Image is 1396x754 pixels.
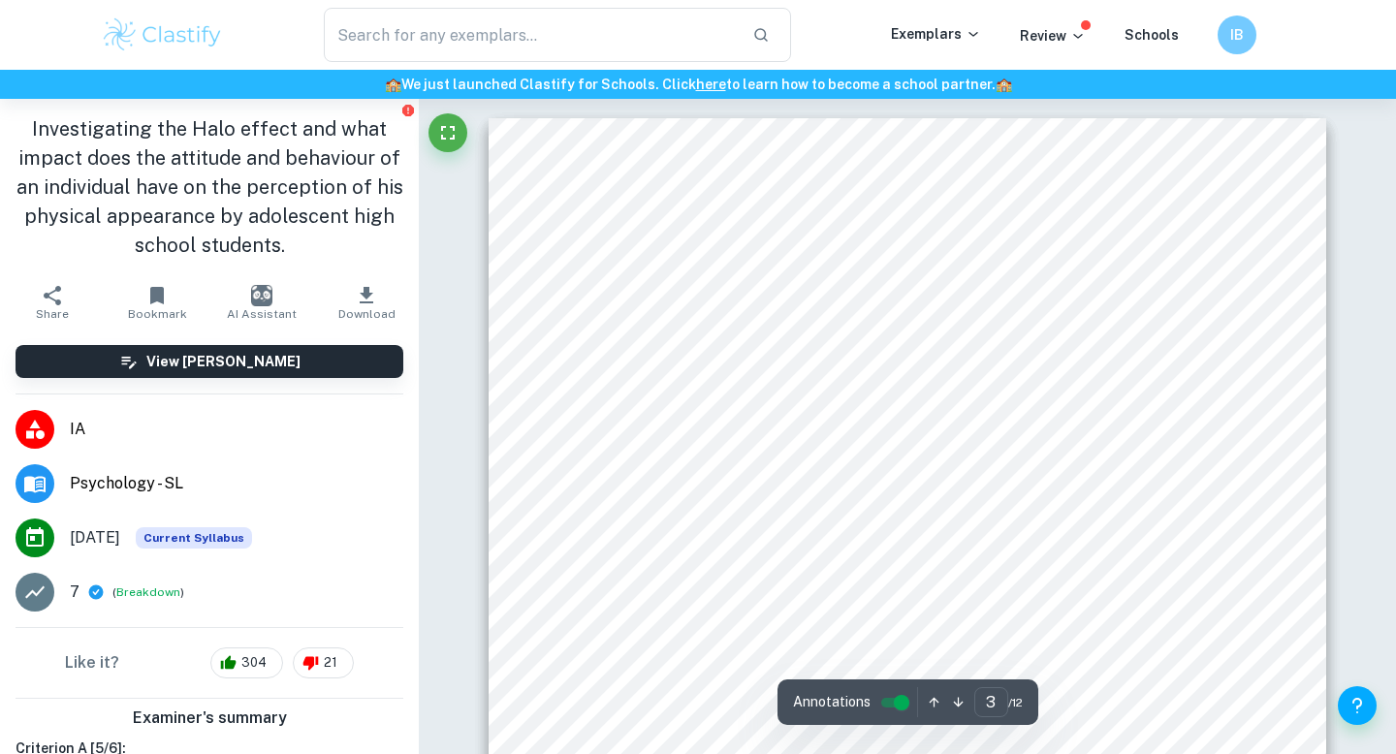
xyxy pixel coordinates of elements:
span: 304 [231,653,277,673]
button: View [PERSON_NAME] [16,345,403,378]
input: Search for any exemplars... [324,8,737,62]
span: Psychology - SL [70,472,403,495]
span: [DATE] [588,517,635,533]
span: individual have on the perception of his physical appearance by adolescent high school [588,310,1184,327]
button: Help and Feedback [1338,686,1377,725]
img: Clastify logo [101,16,224,54]
span: AI Assistant [227,307,297,321]
span: - [614,455,619,471]
h1: Investigating the Halo effect and what impact does the attitude and behaviour of an individual ha... [16,114,403,260]
span: - [614,434,619,451]
button: IB [1218,16,1256,54]
span: Download [338,307,396,321]
span: students. [588,331,652,348]
img: AI Assistant [251,285,272,306]
span: IB Candidate Code: [588,372,719,389]
a: here [696,77,726,92]
button: Fullscreen [428,113,467,152]
span: Submitted on: [588,496,686,513]
div: 304 [210,647,283,678]
span: Current Syllabus [136,527,252,549]
span: Bookmark [128,307,187,321]
button: AI Assistant [209,275,314,330]
h6: Like it? [65,651,119,675]
div: This exemplar is based on the current syllabus. Feel free to refer to it for inspiration/ideas wh... [136,527,252,549]
span: ( ) [112,583,184,602]
span: Group Members’ Candidate Codes: [588,414,829,430]
span: Psychology Internal Assessment [588,224,1067,264]
span: 🏫 [996,77,1012,92]
h6: View [PERSON_NAME] [146,351,301,372]
span: [DATE] [70,526,120,550]
p: Review [1020,25,1086,47]
h6: Examiner's summary [8,707,411,730]
div: 21 [293,647,354,678]
button: Report issue [400,103,415,117]
span: 🏫 [385,77,401,92]
p: 7 [70,581,79,604]
span: “Investigating the Halo effect and what impact does the attitude and behaviour of an [588,290,1171,306]
button: Download [314,275,419,330]
p: Exemplars [891,23,981,45]
span: Annotations [793,692,871,712]
span: 21 [313,653,348,673]
span: Word Count: 2197 [588,558,714,575]
span: , 2020 [672,517,714,533]
span: Share [36,307,69,321]
span: IA [70,418,403,441]
h6: IB [1226,24,1249,46]
span: / 12 [1008,694,1023,711]
span: - [614,476,619,492]
button: Breakdown [116,583,180,601]
button: Bookmark [105,275,209,330]
span: th [662,516,672,527]
h6: We just launched Clastify for Schools. Click to learn how to become a school partner. [4,74,1392,95]
a: Schools [1125,27,1179,43]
